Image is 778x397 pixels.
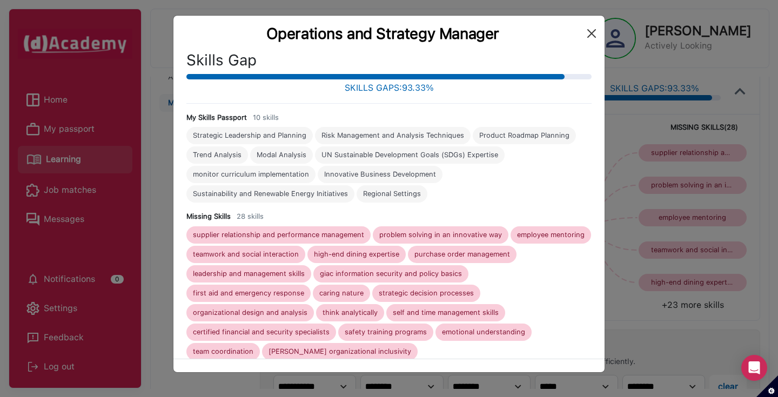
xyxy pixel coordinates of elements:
[193,151,242,159] div: Trend Analysis
[193,170,309,179] div: monitor curriculum implementation
[182,24,583,43] div: Operations and Strategy Manager
[193,308,307,317] div: organizational design and analysis
[414,250,510,259] div: purchase order management
[321,151,498,159] div: UN Sustainable Development Goals (SDGs) Expertise
[323,308,378,317] div: think analytically
[314,250,399,259] div: high-end dining expertise
[583,25,600,42] button: Close
[321,131,464,140] div: Risk Management and Analysis Techniques
[269,347,411,356] div: [PERSON_NAME] organizational inclusivity
[193,131,306,140] div: Strategic Leadership and Planning
[193,231,364,239] div: supplier relationship and performance management
[319,289,364,298] div: caring nature
[193,270,305,278] div: leadership and management skills
[320,270,462,278] div: giac information security and policy basics
[253,112,279,123] div: 10 skills
[345,82,434,95] div: SKILLS GAPS: 93.33 %
[379,231,502,239] div: problem solving in an innovative way
[186,212,231,221] h4: Missing Skills
[186,51,592,70] h3: Skills Gap
[193,190,348,198] div: Sustainability and Renewable Energy Initiatives
[363,190,421,198] div: Regional Settings
[345,328,427,337] div: safety training programs
[257,151,306,159] div: Modal Analysis
[237,211,264,222] div: 28 skills
[756,375,778,397] button: Set cookie preferences
[379,289,474,298] div: strategic decision processes
[741,355,767,381] div: Open Intercom Messenger
[517,231,585,239] div: employee mentoring
[193,250,299,259] div: teamwork and social interaction
[479,131,569,140] div: Product Roadmap Planning
[193,347,253,356] div: team coordination
[324,170,436,179] div: Innovative Business Development
[193,289,304,298] div: first aid and emergency response
[193,328,330,337] div: certified financial and security specialists
[393,308,499,317] div: self and time management skills
[186,113,247,122] h4: My Skills Passport
[442,328,525,337] div: emotional understanding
